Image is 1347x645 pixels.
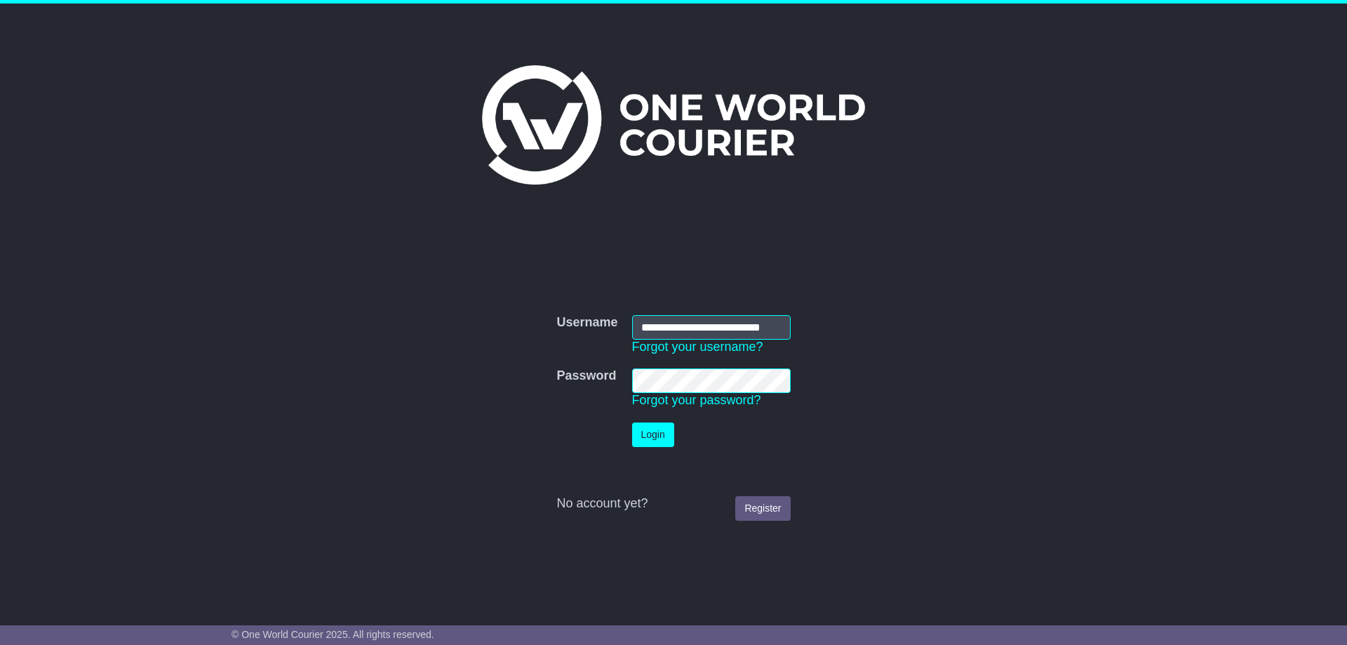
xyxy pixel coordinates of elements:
div: No account yet? [556,496,790,512]
a: Forgot your username? [632,340,763,354]
span: © One World Courier 2025. All rights reserved. [232,629,434,640]
label: Username [556,315,617,331]
img: One World [482,65,865,185]
button: Login [632,423,674,447]
a: Register [735,496,790,521]
label: Password [556,368,616,384]
a: Forgot your password? [632,393,761,407]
